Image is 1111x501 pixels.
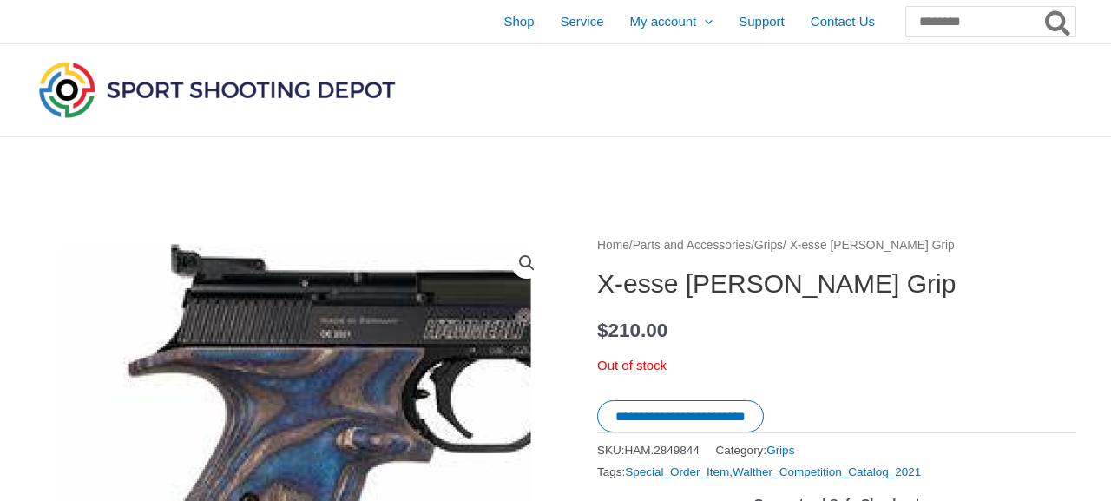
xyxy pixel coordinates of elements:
nav: Breadcrumb [597,234,1076,257]
span: SKU: [597,439,700,461]
a: Walther_Competition_Catalog_2021 [733,465,921,478]
a: Special_Order_Item [625,465,729,478]
bdi: 210.00 [597,320,667,341]
button: Search [1042,7,1075,36]
a: View full-screen image gallery [511,247,542,279]
a: Grips [754,239,783,252]
img: Sport Shooting Depot [35,57,399,122]
span: Tags: , [597,461,921,483]
a: Home [597,239,629,252]
h1: X-esse [PERSON_NAME] Grip [597,268,1076,300]
span: HAM.2849844 [625,444,700,457]
p: Out of stock [597,353,1076,378]
a: Parts and Accessories [633,239,752,252]
span: $ [597,320,608,341]
a: Grips [766,444,794,457]
span: Category: [716,439,795,461]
